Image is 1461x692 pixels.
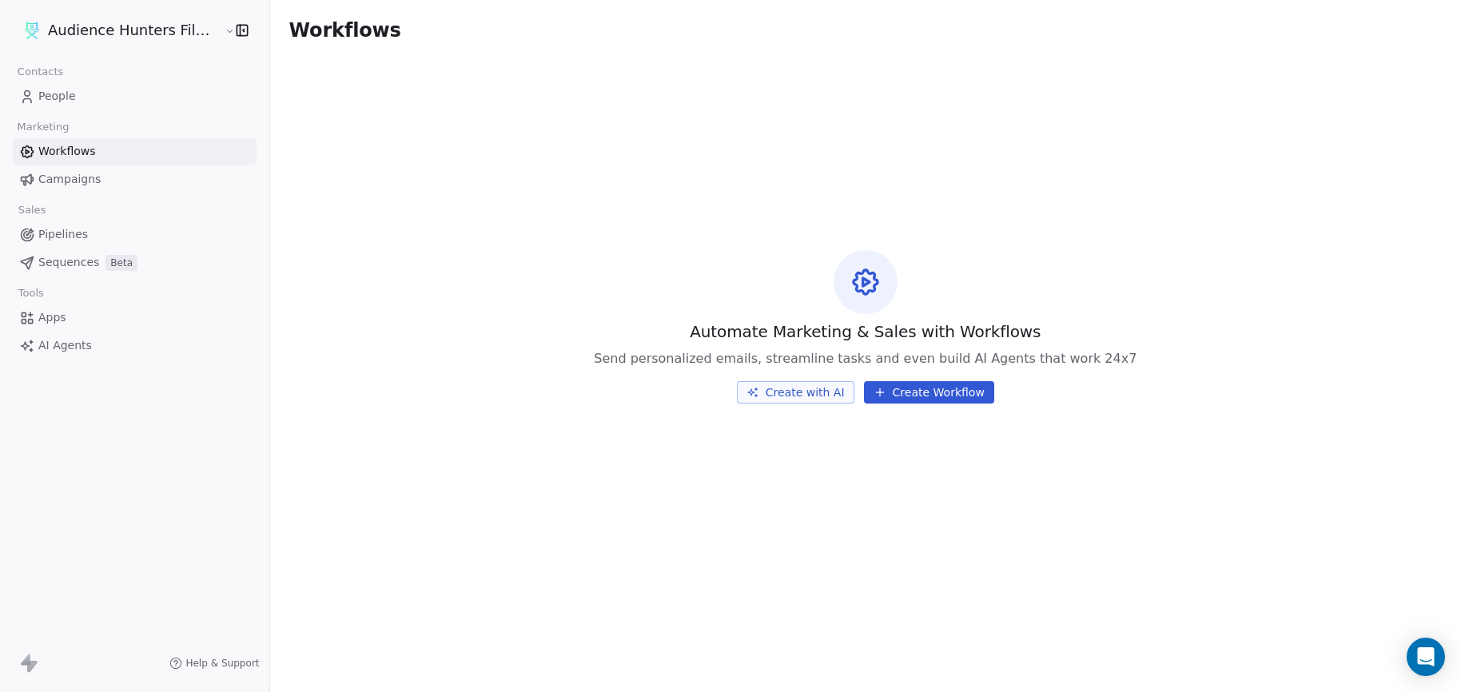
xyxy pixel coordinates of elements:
span: Sequences [38,254,99,271]
a: Pipelines [13,221,257,248]
span: Sales [11,198,53,222]
span: Workflows [289,19,401,42]
span: Audience Hunters Film Festival [48,20,221,41]
span: Contacts [10,60,70,84]
span: People [38,88,76,105]
a: Campaigns [13,166,257,193]
button: Create Workflow [864,381,994,404]
a: People [13,83,257,109]
div: Open Intercom Messenger [1407,638,1445,676]
a: Apps [13,304,257,331]
img: AHFF%20symbol.png [22,21,42,40]
span: Pipelines [38,226,88,243]
span: Tools [11,281,50,305]
a: SequencesBeta [13,249,257,276]
a: AI Agents [13,332,257,359]
span: Marketing [10,115,76,139]
a: Workflows [13,138,257,165]
span: Help & Support [185,657,259,670]
button: Audience Hunters Film Festival [19,17,213,44]
button: Create with AI [737,381,854,404]
span: Beta [105,255,137,271]
span: Campaigns [38,171,101,188]
span: Automate Marketing & Sales with Workflows [690,320,1041,343]
a: Help & Support [169,657,259,670]
span: Apps [38,309,66,326]
span: AI Agents [38,337,92,354]
span: Workflows [38,143,96,160]
span: Send personalized emails, streamline tasks and even build AI Agents that work 24x7 [594,349,1137,368]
